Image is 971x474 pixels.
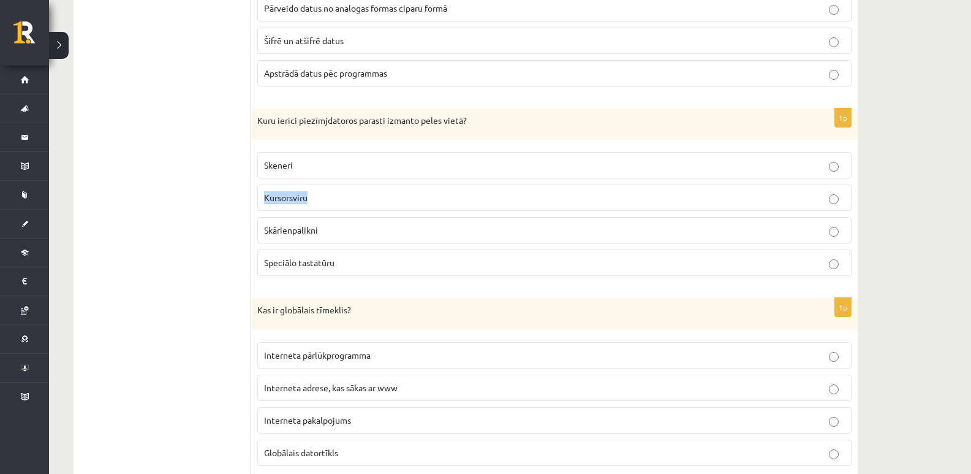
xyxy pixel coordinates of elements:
span: Skārienpalikni [264,224,318,235]
input: Kursorsviru [829,194,839,204]
input: Skārienpalikni [829,227,839,237]
input: Apstrādā datus pēc programmas [829,70,839,80]
span: Globālais datortīkls [264,447,338,458]
p: Kas ir globālais tīmeklis? [257,304,790,316]
span: Speciālo tastatūru [264,257,334,268]
input: Interneta pakalpojums [829,417,839,427]
span: Interneta pārlūkprogramma [264,350,371,361]
input: Speciālo tastatūru [829,259,839,269]
a: Rīgas 1. Tālmācības vidusskola [13,21,49,52]
input: Interneta pārlūkprogramma [829,352,839,362]
p: 1p [834,108,852,128]
span: Šifrē un atšifrē datus [264,35,344,46]
p: 1p [834,297,852,317]
p: Kuru ierīci piezīmjdatoros parasti izmanto peles vietā? [257,115,790,127]
span: Interneta adrese, kas sākas ar www [264,382,398,393]
span: Apstrādā datus pēc programmas [264,67,387,78]
input: Interneta adrese, kas sākas ar www [829,384,839,394]
span: Kursorsviru [264,192,308,203]
input: Skeneri [829,162,839,172]
span: Interneta pakalpojums [264,415,351,426]
span: Pārveido datus no analogas formas ciparu formā [264,2,447,13]
input: Šifrē un atšifrē datus [829,37,839,47]
span: Skeneri [264,159,293,170]
input: Globālais datortīkls [829,449,839,459]
input: Pārveido datus no analogas formas ciparu formā [829,5,839,15]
